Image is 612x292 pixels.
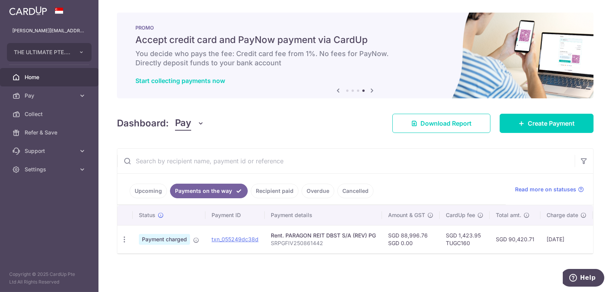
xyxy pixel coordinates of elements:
a: Overdue [302,184,334,198]
th: Payment ID [205,205,265,225]
button: Pay [175,116,205,131]
span: Collect [25,110,75,118]
a: Payments on the way [170,184,248,198]
a: Upcoming [130,184,167,198]
span: Pay [25,92,75,100]
h4: Dashboard: [117,116,169,130]
h5: Accept credit card and PayNow payment via CardUp [135,34,575,46]
a: Start collecting payments now [135,77,225,85]
td: SGD 88,996.76 SGD 0.00 [382,225,440,253]
img: CardUp [9,6,47,15]
span: THE ULTIMATE PTE. LTD. [14,48,71,56]
span: Pay [175,116,191,131]
button: THE ULTIMATE PTE. LTD. [7,43,92,61]
span: Amount & GST [388,211,425,219]
iframe: Opens a widget where you can find more information [563,269,604,288]
input: Search by recipient name, payment id or reference [117,149,575,173]
span: Refer & Save [25,129,75,136]
a: Cancelled [337,184,374,198]
span: CardUp fee [446,211,475,219]
span: Support [25,147,75,155]
span: Settings [25,166,75,173]
div: Rent. PARAGON REIT DBST S/A (REV) PG [271,232,376,239]
span: Status [139,211,155,219]
td: SGD 1,423.95 TUGC160 [440,225,490,253]
span: Download Report [420,119,472,128]
a: Download Report [392,114,490,133]
a: txn_055249dc38d [212,236,258,242]
span: Create Payment [528,119,575,128]
span: Read more on statuses [515,186,576,193]
span: Total amt. [496,211,521,219]
a: Create Payment [500,114,594,133]
p: PROMO [135,25,575,31]
span: Home [25,73,75,81]
img: paynow Banner [117,12,594,98]
span: Payment charged [139,234,190,245]
a: Read more on statuses [515,186,584,193]
h6: You decide who pays the fee: Credit card fee from 1%. No fees for PayNow. Directly deposit funds ... [135,49,575,68]
p: SRPGFIV250861442 [271,239,376,247]
td: [DATE] [540,225,593,253]
th: Payment details [265,205,382,225]
a: Recipient paid [251,184,298,198]
td: SGD 90,420.71 [490,225,540,253]
p: [PERSON_NAME][EMAIL_ADDRESS][DOMAIN_NAME] [12,27,86,35]
span: Charge date [547,211,578,219]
